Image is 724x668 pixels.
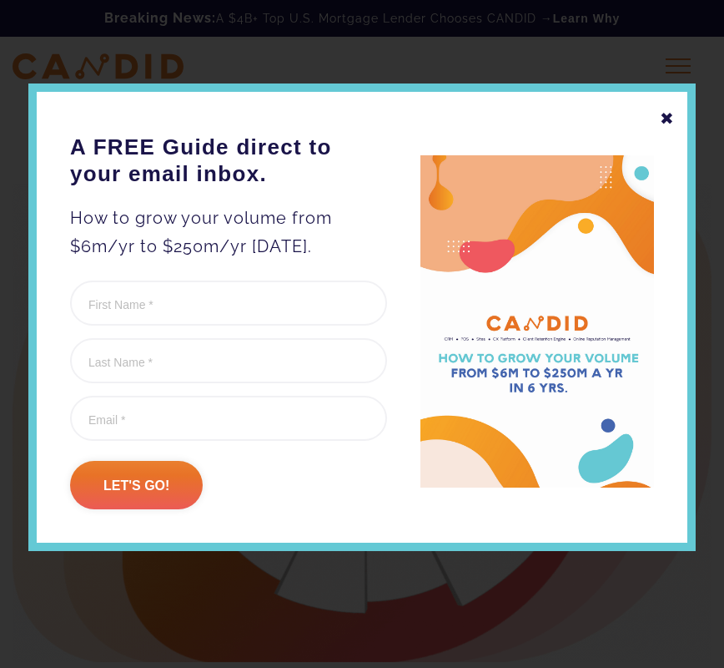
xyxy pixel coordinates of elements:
[70,338,387,383] input: Last Name *
[70,204,387,261] p: How to grow your volume from $6m/yr to $250m/yr [DATE].
[420,155,654,488] img: A FREE Guide direct to your email inbox.
[70,134,387,187] h3: A FREE Guide direct to your email inbox.
[70,461,203,509] input: Let's go!
[660,104,675,133] div: ✖
[70,281,387,326] input: First Name *
[70,396,387,441] input: Email *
